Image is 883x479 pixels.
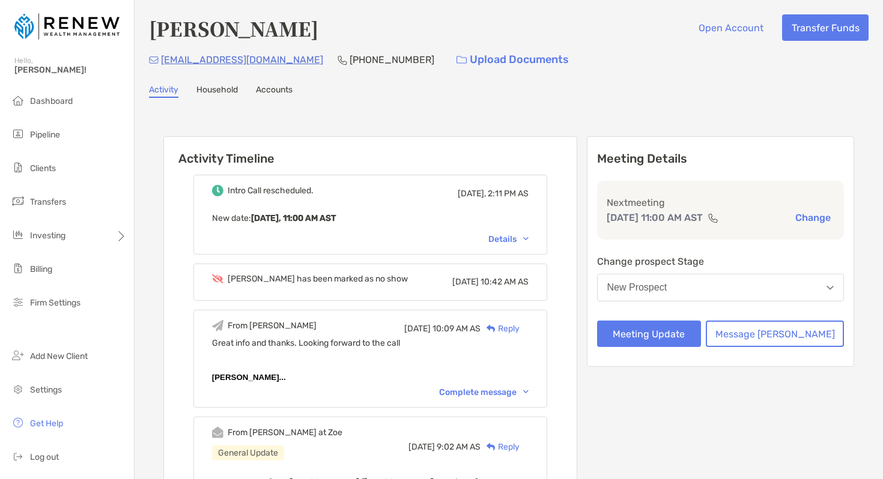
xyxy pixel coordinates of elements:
[30,264,52,274] span: Billing
[11,348,25,363] img: add_new_client icon
[523,237,529,241] img: Chevron icon
[11,449,25,463] img: logout icon
[11,382,25,396] img: settings icon
[11,261,25,276] img: billing icon
[458,188,486,199] span: [DATE],
[212,274,223,283] img: Event icon
[161,52,323,67] p: [EMAIL_ADDRESS][DOMAIN_NAME]
[212,445,284,460] div: General Update
[251,213,336,223] b: [DATE], 11:00 AM AST
[228,185,314,196] div: Intro Call rescheduled.
[212,427,223,438] img: Event icon
[706,321,844,347] button: Message [PERSON_NAME]
[11,160,25,175] img: clients icon
[30,197,66,207] span: Transfers
[597,321,702,347] button: Meeting Update
[487,443,496,451] img: Reply icon
[11,415,25,430] img: get-help icon
[338,55,347,65] img: Phone Icon
[30,298,80,308] span: Firm Settings
[481,322,520,335] div: Reply
[228,427,342,438] div: From [PERSON_NAME] at Zoe
[228,321,317,331] div: From [PERSON_NAME]
[11,295,25,309] img: firm-settings icon
[523,390,529,394] img: Chevron icon
[350,52,434,67] p: [PHONE_NUMBER]
[30,418,63,429] span: Get Help
[30,351,88,361] span: Add New Client
[607,282,667,293] div: New Prospect
[607,195,835,210] p: Next meeting
[212,320,223,331] img: Event icon
[30,163,56,173] span: Clients
[30,130,60,140] span: Pipeline
[449,47,577,73] a: Upload Documents
[212,373,286,382] span: [PERSON_NAME]...
[827,286,834,290] img: Open dropdown arrow
[11,127,25,141] img: pipeline icon
[404,324,431,334] span: [DATE]
[256,85,293,98] a: Accounts
[30,96,73,106] span: Dashboard
[212,338,529,348] div: Great info and thanks. Looking forward to the call
[792,211,834,224] button: Change
[488,188,529,199] span: 2:11 PM AS
[228,274,408,284] div: [PERSON_NAME] has been marked as no show
[408,442,435,452] span: [DATE]
[708,213,718,223] img: communication type
[689,14,772,41] button: Open Account
[439,387,529,397] div: Complete message
[607,210,703,225] p: [DATE] 11:00 AM AST
[11,194,25,208] img: transfers icon
[488,234,529,244] div: Details
[30,230,65,241] span: Investing
[164,137,577,166] h6: Activity Timeline
[597,151,845,166] p: Meeting Details
[149,85,178,98] a: Activity
[149,14,318,42] h4: [PERSON_NAME]
[11,227,25,242] img: investing icon
[14,5,120,48] img: Zoe Logo
[481,277,529,287] span: 10:42 AM AS
[196,85,238,98] a: Household
[30,452,59,462] span: Log out
[597,274,845,301] button: New Prospect
[481,441,520,453] div: Reply
[14,65,127,75] span: [PERSON_NAME]!
[30,385,62,395] span: Settings
[457,56,467,64] img: button icon
[782,14,869,41] button: Transfer Funds
[452,277,479,287] span: [DATE]
[212,185,223,196] img: Event icon
[212,211,529,226] p: New date :
[487,325,496,333] img: Reply icon
[149,56,159,64] img: Email Icon
[11,93,25,107] img: dashboard icon
[437,442,481,452] span: 9:02 AM AS
[432,324,481,334] span: 10:09 AM AS
[597,254,845,269] p: Change prospect Stage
